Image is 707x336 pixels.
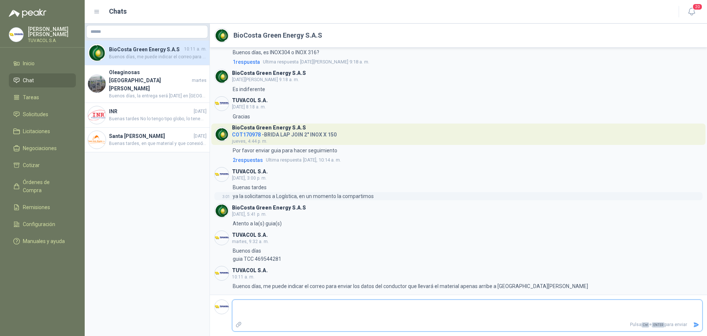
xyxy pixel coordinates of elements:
button: Enviar [690,318,702,331]
span: Buenas tardes, en que material y que conexión? [109,140,207,147]
img: Company Logo [215,231,229,245]
p: Atento a la(s) guia(s) [233,219,282,228]
span: Órdenes de Compra [23,178,69,194]
h3: TUVACOL S.A. [232,170,268,174]
span: [DATE][PERSON_NAME] 9:18 a. m. [232,77,299,82]
span: Buenas tardes No lo tengo tipo globo, lo tenemos tipo compuerta. Quedamos atentos a su confirmación [109,115,207,122]
span: Solicitudes [23,110,48,118]
h4: INR [109,107,192,115]
a: 1respuestaUltima respuesta[DATE][PERSON_NAME] 9:18 a. m. [231,58,703,66]
a: Negociaciones [9,141,76,155]
p: Buenos días guia TCC 469544281 [233,247,281,263]
span: Ctrl [641,322,649,328]
h4: Oleaginosas [GEOGRAPHIC_DATA][PERSON_NAME] [109,68,190,93]
span: [DATE][PERSON_NAME] 9:18 a. m. [263,58,369,66]
h1: Chats [109,6,127,17]
p: ya la solicitamos a Logística, en un momento la compartimos [233,192,374,200]
a: Chat [9,73,76,87]
span: COT170978 [232,132,261,138]
a: Licitaciones [9,124,76,138]
h2: BioCosta Green Energy S.A.S [233,30,322,41]
a: Configuración [9,217,76,231]
span: martes [192,77,207,84]
a: Cotizar [9,158,76,172]
span: [DATE] [194,133,207,140]
span: Ultima respuesta [266,156,302,164]
span: 2 respuesta s [233,156,263,164]
p: Gracias [233,112,250,121]
p: TUVACOL S.A. [28,38,76,43]
h3: TUVACOL S.A. [232,233,268,237]
img: Company Logo [88,75,106,93]
img: Company Logo [88,106,106,124]
a: Inicio [9,56,76,70]
span: Negociaciones [23,144,57,152]
span: 10:11 a. m. [184,46,207,53]
p: Buenas tardes [233,183,267,191]
h4: Santa [PERSON_NAME] [109,132,192,140]
span: [DATE] 8:18 a. m. [232,104,266,110]
a: Company LogoINR[DATE]Buenas tardes No lo tengo tipo globo, lo tenemos tipo compuerta. Quedamos at... [85,103,210,128]
img: Company Logo [215,69,229,83]
span: [DATE], 5:41 p. m. [232,212,267,217]
img: Company Logo [88,131,106,149]
img: Company Logo [215,300,229,314]
span: 1 respuesta [233,58,260,66]
a: Manuales y ayuda [9,234,76,248]
p: [PERSON_NAME] [PERSON_NAME] [28,27,76,37]
a: 2respuestasUltima respuesta[DATE], 10:14 a. m. [231,156,703,164]
span: Licitaciones [23,127,50,135]
span: ENTER [652,322,665,328]
span: Configuración [23,220,55,228]
a: Órdenes de Compra [9,175,76,197]
a: Company LogoOleaginosas [GEOGRAPHIC_DATA][PERSON_NAME]martesBuenos días, la entrega será [DATE] e... [85,65,210,103]
h3: BioCosta Green Energy S.A.S [232,206,306,210]
a: Company LogoBioCosta Green Energy S.A.S10:11 a. m.Buenos días, me puede indicar el correo para en... [85,41,210,65]
h4: BioCosta Green Energy S.A.S [109,45,183,53]
a: Company LogoSanta [PERSON_NAME][DATE]Buenas tardes, en que material y que conexión? [85,128,210,152]
p: Buenos días, es INOX304 o INOX 316? [233,48,319,56]
a: Remisiones [9,200,76,214]
span: [DATE], 10:14 a. m. [266,156,341,164]
h3: BioCosta Green Energy S.A.S [232,126,306,130]
span: Buenos días, la entrega será [DATE] en [GEOGRAPHIC_DATA] [109,93,207,100]
h3: TUVACOL S.A. [232,98,268,103]
img: Company Logo [215,28,229,42]
span: 10:11 a. m. [232,274,254,280]
img: Company Logo [9,28,23,42]
span: Buenos días, me puede indicar el correo para enviar los datos del conductor que llevará el materi... [109,53,207,60]
span: 20 [692,3,703,10]
span: Chat [23,76,34,84]
span: Remisiones [23,203,50,211]
button: 20 [685,5,698,18]
label: Adjuntar archivos [232,318,245,331]
span: jueves, 4:44 p. m. [232,139,267,144]
span: Tareas [23,93,39,101]
span: [DATE], 3:00 p. m. [232,176,267,181]
span: 3:01 [222,195,230,199]
span: Ultima respuesta [263,58,299,66]
h3: TUVACOL S.A. [232,269,268,273]
p: Es indiferente [233,85,265,93]
p: Por favor enviar guia para hacer seguimiento [233,146,337,155]
span: Manuales y ayuda [23,237,65,245]
img: Company Logo [88,44,106,62]
a: Solicitudes [9,107,76,121]
p: Pulsa + para enviar [245,318,690,331]
h4: - BRIDA LAP JOIN 2" INOX X 150 [232,130,337,137]
img: Logo peakr [9,9,46,18]
img: Company Logo [215,204,229,218]
p: Buenos días, me puede indicar el correo para enviar los datos del conductor que llevará el materi... [233,282,588,290]
a: Tareas [9,90,76,104]
span: Inicio [23,59,35,67]
img: Company Logo [215,127,229,141]
span: [DATE] [194,108,207,115]
span: Cotizar [23,161,40,169]
img: Company Logo [215,97,229,111]
img: Company Logo [215,167,229,181]
h3: BioCosta Green Energy S.A.S [232,71,306,75]
span: martes, 9:32 a. m. [232,239,269,244]
img: Company Logo [215,266,229,280]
